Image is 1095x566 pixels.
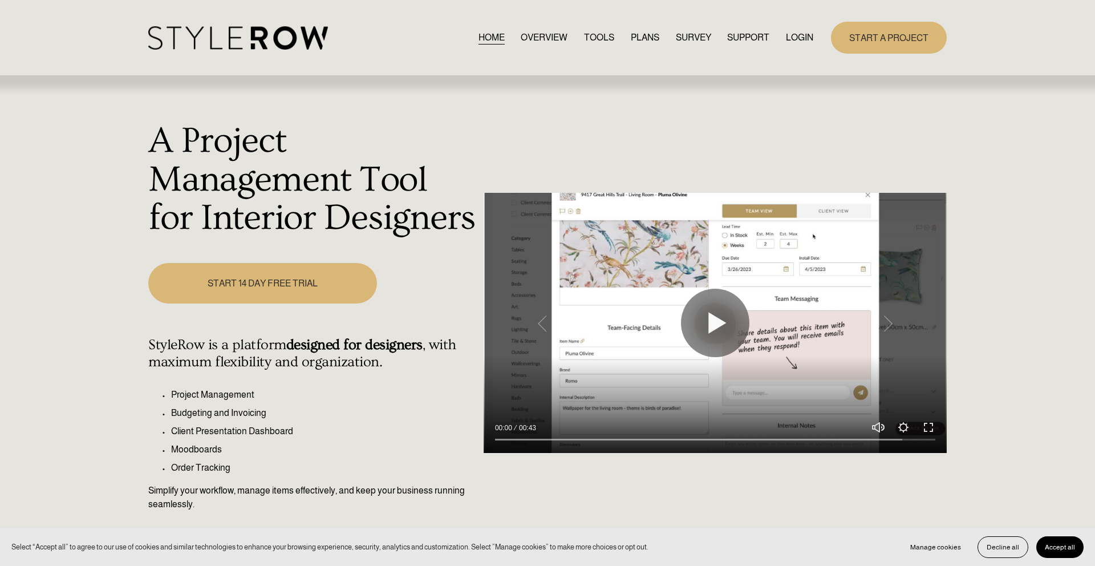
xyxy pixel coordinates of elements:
[676,30,711,45] a: SURVEY
[987,543,1019,551] span: Decline all
[978,536,1028,558] button: Decline all
[1036,536,1084,558] button: Accept all
[727,31,769,45] span: SUPPORT
[631,30,659,45] a: PLANS
[148,484,477,511] p: Simplify your workflow, manage items effectively, and keep your business running seamlessly.
[171,388,477,402] p: Project Management
[495,422,515,434] div: Current time
[478,30,505,45] a: HOME
[910,543,961,551] span: Manage cookies
[148,263,376,304] a: START 14 DAY FREE TRIAL
[171,406,477,420] p: Budgeting and Invoicing
[727,30,769,45] a: folder dropdown
[148,26,328,50] img: StyleRow
[584,30,614,45] a: TOOLS
[521,30,567,45] a: OVERVIEW
[831,22,947,53] a: START A PROJECT
[681,289,749,357] button: Play
[148,337,477,371] h4: StyleRow is a platform , with maximum flexibility and organization.
[171,443,477,456] p: Moodboards
[286,337,423,353] strong: designed for designers
[902,536,970,558] button: Manage cookies
[515,422,539,434] div: Duration
[171,461,477,475] p: Order Tracking
[1045,543,1075,551] span: Accept all
[148,122,477,238] h1: A Project Management Tool for Interior Designers
[495,436,935,444] input: Seek
[786,30,813,45] a: LOGIN
[11,541,648,552] p: Select “Accept all” to agree to our use of cookies and similar technologies to enhance your brows...
[171,424,477,438] p: Client Presentation Dashboard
